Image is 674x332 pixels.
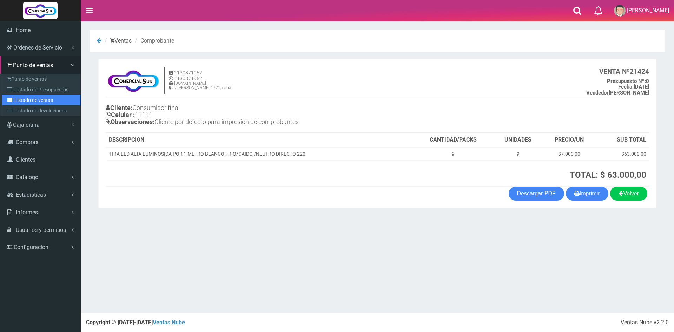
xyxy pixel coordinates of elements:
button: Imprimir [566,187,608,201]
strong: VENTA Nº [599,67,630,76]
th: SUB TOTAL [596,133,649,147]
strong: Presupuesto Nº: [607,78,646,84]
strong: Copyright © [DATE]-[DATE] [86,319,185,326]
a: Volver [610,187,647,201]
th: UNIDADES [493,133,543,147]
span: Estadisticas [16,191,46,198]
img: f695dc5f3a855ddc19300c990e0c55a2.jpg [106,66,161,95]
b: Celular : [106,111,135,118]
strong: Vendedor [586,90,609,96]
span: Ordenes de Servicio [13,44,62,51]
b: 21424 [599,67,649,76]
a: Listado de ventas [2,95,80,105]
td: 9 [413,147,493,161]
b: Cliente: [106,104,132,111]
span: Caja diaria [13,122,40,128]
b: [DATE] [618,84,649,90]
h4: Consumidor final 11111 Cliente por defecto para impresion de comprobantes [106,103,377,129]
span: Punto de ventas [13,62,53,69]
span: Home [16,27,31,33]
a: Descargar PDF [509,187,564,201]
h6: [DOMAIN_NAME] av [PERSON_NAME] 1721, caba [169,81,231,90]
li: Comprobante [133,37,174,45]
td: $63.000,00 [596,147,649,161]
h5: 1130871952 1130871952 [169,70,231,81]
td: $7.000,00 [543,147,596,161]
li: Ventas [103,37,132,45]
span: Clientes [16,156,35,163]
strong: Fecha: [618,84,634,90]
span: Configuración [14,244,48,250]
b: 0 [607,78,649,84]
img: User Image [614,5,626,17]
div: Ventas Nube v2.2.0 [621,319,669,327]
td: TIRA LED ALTA LUMINOSIDA POR 1 METRO BLANCO FRIO/CAIDO /NEUTRO DIRECTO 220 [106,147,413,161]
span: [PERSON_NAME] [627,7,669,14]
span: Compras [16,139,38,145]
img: Logo grande [23,2,58,19]
a: Ventas Nube [153,319,185,326]
b: [PERSON_NAME] [586,90,649,96]
td: 9 [493,147,543,161]
strong: TOTAL: $ 63.000,00 [570,170,646,180]
a: Punto de ventas [2,74,80,84]
th: CANTIDAD/PACKS [413,133,493,147]
a: Listado de devoluciones [2,105,80,116]
span: Usuarios y permisos [16,227,66,233]
span: Informes [16,209,38,216]
th: DESCRIPCION [106,133,413,147]
span: Catálogo [16,174,38,181]
a: Listado de Presupuestos [2,84,80,95]
b: Observaciones: [106,118,154,125]
th: PRECIO/UN [543,133,596,147]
